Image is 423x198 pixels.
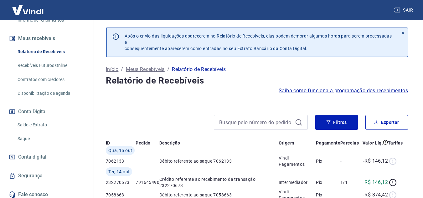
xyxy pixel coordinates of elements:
[106,192,136,198] p: 7058663
[364,179,388,186] p: R$ 146,12
[15,45,86,58] a: Relatório de Recebíveis
[340,158,359,164] p: -
[121,66,123,73] p: /
[388,140,403,146] p: Tarifas
[340,192,359,198] p: -
[8,150,86,164] a: Conta digital
[8,32,86,45] button: Meus recebíveis
[279,179,316,185] p: Intermediador
[8,169,86,183] a: Segurança
[340,179,359,185] p: 1/1
[172,66,226,73] p: Relatório de Recebíveis
[106,140,110,146] p: ID
[8,0,48,19] img: Vindi
[106,74,408,87] h4: Relatório de Recebíveis
[15,73,86,86] a: Contratos com credores
[219,118,292,127] input: Busque pelo número do pedido
[15,119,86,131] a: Saldo e Extrato
[15,14,86,27] a: Informe de rendimentos
[167,66,169,73] p: /
[316,192,340,198] p: Pix
[279,155,316,167] p: Vindi Pagamentos
[136,140,150,146] p: Pedido
[108,147,132,154] span: Qua, 15 out
[316,158,340,164] p: Pix
[15,87,86,100] a: Disponibilização de agenda
[159,140,180,146] p: Descrição
[279,87,408,94] a: Saiba como funciona a programação dos recebimentos
[159,176,279,189] p: Crédito referente ao recebimento da transação 232270673
[393,4,415,16] button: Sair
[106,179,136,185] p: 232270673
[126,66,165,73] a: Meus Recebíveis
[108,169,130,175] span: Ter, 14 out
[8,105,86,119] button: Conta Digital
[279,140,294,146] p: Origem
[15,59,86,72] a: Recebíveis Futuros Online
[106,66,118,73] a: Início
[316,140,340,146] p: Pagamento
[136,179,159,185] p: 791645490
[125,33,393,52] p: Após o envio das liquidações aparecerem no Relatório de Recebíveis, elas podem demorar algumas ho...
[316,179,340,185] p: Pix
[159,192,279,198] p: Débito referente ao saque 7058663
[106,158,136,164] p: 7062133
[315,115,358,130] button: Filtros
[340,140,359,146] p: Parcelas
[365,115,408,130] button: Exportar
[15,132,86,145] a: Saque
[363,140,383,146] p: Valor Líq.
[18,153,46,161] span: Conta digital
[363,157,388,165] p: -R$ 146,12
[159,158,279,164] p: Débito referente ao saque 7062133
